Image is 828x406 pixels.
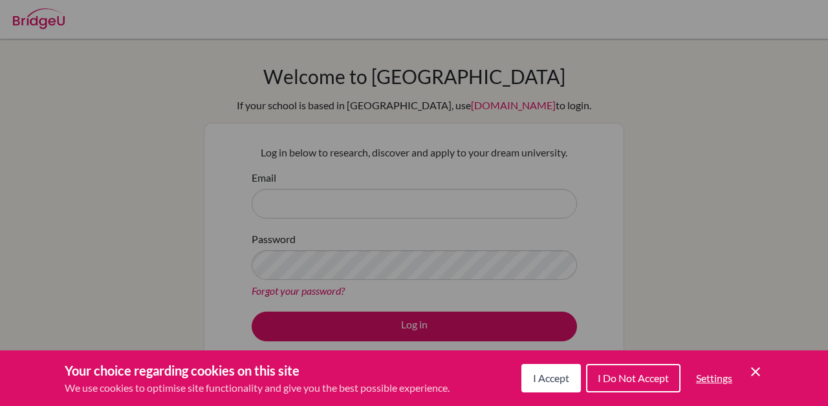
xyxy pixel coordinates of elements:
button: I Do Not Accept [586,364,681,392]
span: Settings [696,372,732,384]
p: We use cookies to optimise site functionality and give you the best possible experience. [65,380,450,396]
span: I Accept [533,372,569,384]
h3: Your choice regarding cookies on this site [65,361,450,380]
button: I Accept [521,364,581,392]
span: I Do Not Accept [598,372,669,384]
button: Save and close [748,364,763,379]
button: Settings [686,365,743,391]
